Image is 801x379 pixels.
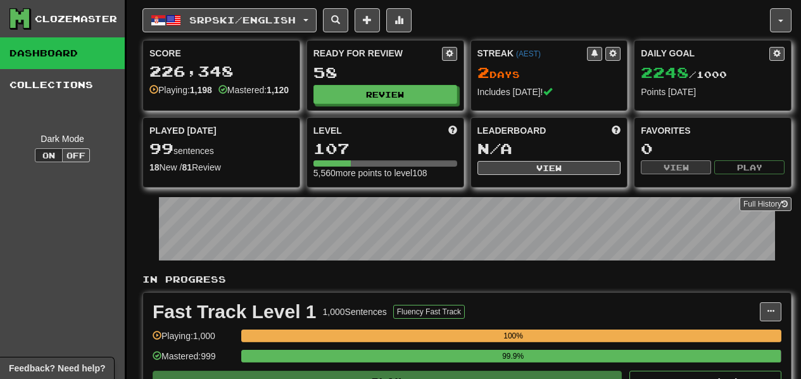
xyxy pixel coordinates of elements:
[149,162,160,172] strong: 18
[190,85,212,95] strong: 1,198
[142,273,792,286] p: In Progress
[62,148,90,162] button: Off
[477,65,621,81] div: Day s
[386,8,412,32] button: More stats
[313,167,457,179] div: 5,560 more points to level 108
[149,139,173,157] span: 99
[218,84,289,96] div: Mastered:
[355,8,380,32] button: Add sentence to collection
[189,15,296,25] span: Srpski / English
[477,47,588,60] div: Streak
[641,124,785,137] div: Favorites
[323,8,348,32] button: Search sentences
[245,330,781,342] div: 100%
[740,197,792,211] a: Full History
[448,124,457,137] span: Score more points to level up
[149,47,293,60] div: Score
[313,65,457,80] div: 58
[641,47,769,61] div: Daily Goal
[153,330,235,350] div: Playing: 1,000
[9,132,115,145] div: Dark Mode
[149,63,293,79] div: 226,348
[149,141,293,157] div: sentences
[477,139,512,157] span: N/A
[9,362,105,375] span: Open feedback widget
[641,86,785,98] div: Points [DATE]
[313,141,457,157] div: 107
[153,302,317,321] div: Fast Track Level 1
[35,13,117,25] div: Clozemaster
[142,8,317,32] button: Srpski/English
[149,124,217,137] span: Played [DATE]
[35,148,63,162] button: On
[516,49,541,58] a: (AEST)
[641,141,785,157] div: 0
[153,350,235,371] div: Mastered: 999
[612,124,621,137] span: This week in points, UTC
[313,47,442,60] div: Ready for Review
[714,160,785,174] button: Play
[641,69,727,80] span: / 1000
[313,124,342,137] span: Level
[149,161,293,174] div: New / Review
[267,85,289,95] strong: 1,120
[313,85,457,104] button: Review
[477,63,489,81] span: 2
[149,84,212,96] div: Playing:
[477,86,621,98] div: Includes [DATE]!
[245,350,781,363] div: 99.9%
[393,305,465,319] button: Fluency Fast Track
[182,162,192,172] strong: 81
[641,160,711,174] button: View
[323,305,387,318] div: 1,000 Sentences
[477,124,546,137] span: Leaderboard
[477,161,621,175] button: View
[641,63,689,81] span: 2248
